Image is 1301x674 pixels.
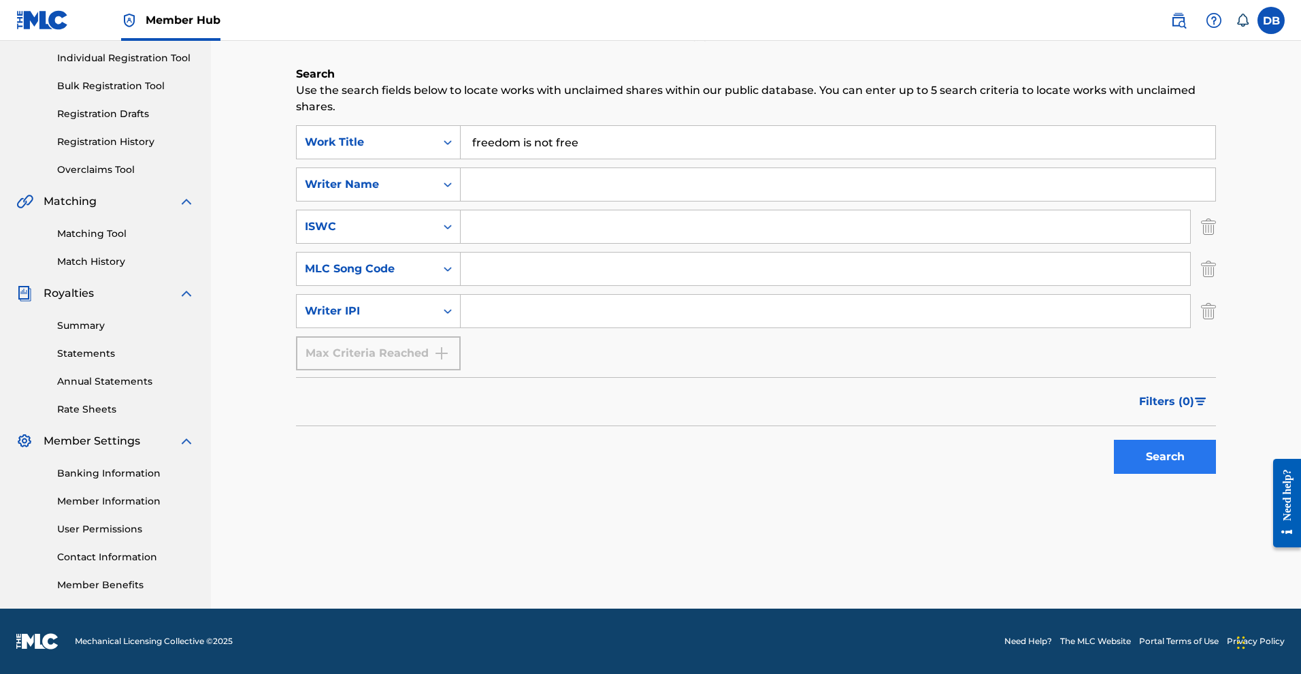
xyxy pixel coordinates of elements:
[57,466,195,481] a: Banking Information
[1004,635,1052,647] a: Need Help?
[1201,210,1216,244] img: Delete Criterion
[1227,635,1285,647] a: Privacy Policy
[57,51,195,65] a: Individual Registration Tool
[57,135,195,149] a: Registration History
[16,193,33,210] img: Matching
[1139,394,1194,410] span: Filters ( 0 )
[296,125,1216,481] form: Search Form
[1131,385,1216,419] button: Filters (0)
[1139,635,1219,647] a: Portal Terms of Use
[296,66,1216,82] h6: Search
[146,12,220,28] span: Member Hub
[57,319,195,333] a: Summary
[44,285,94,302] span: Royalties
[1233,609,1301,674] iframe: Chat Widget
[305,303,427,319] div: Writer IPI
[1257,7,1285,34] div: User Menu
[178,433,195,449] img: expand
[1263,444,1301,563] iframe: Resource Center
[1236,14,1249,27] div: Notifications
[178,285,195,302] img: expand
[57,402,195,417] a: Rate Sheets
[57,79,195,93] a: Bulk Registration Tool
[178,193,195,210] img: expand
[16,285,33,302] img: Royalties
[44,193,97,210] span: Matching
[57,494,195,509] a: Member Information
[1114,440,1216,474] button: Search
[16,633,59,649] img: logo
[57,347,195,361] a: Statements
[57,578,195,592] a: Member Benefits
[57,255,195,269] a: Match History
[121,12,137,29] img: Top Rightsholder
[1201,252,1216,286] img: Delete Criterion
[1206,12,1222,29] img: help
[296,82,1216,115] p: Use the search fields below to locate works with unclaimed shares within our public database. You...
[1200,7,1228,34] div: Help
[1165,7,1192,34] a: Public Search
[75,635,233,647] span: Mechanical Licensing Collective © 2025
[305,134,427,150] div: Work Title
[305,261,427,277] div: MLC Song Code
[57,550,195,564] a: Contact Information
[57,374,195,389] a: Annual Statements
[44,433,140,449] span: Member Settings
[57,107,195,121] a: Registration Drafts
[1201,294,1216,328] img: Delete Criterion
[305,176,427,193] div: Writer Name
[1237,622,1245,663] div: Drag
[57,522,195,536] a: User Permissions
[16,433,33,449] img: Member Settings
[1170,12,1187,29] img: search
[305,219,427,235] div: ISWC
[1195,398,1206,406] img: filter
[1060,635,1131,647] a: The MLC Website
[16,10,69,30] img: MLC Logo
[57,163,195,177] a: Overclaims Tool
[57,227,195,241] a: Matching Tool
